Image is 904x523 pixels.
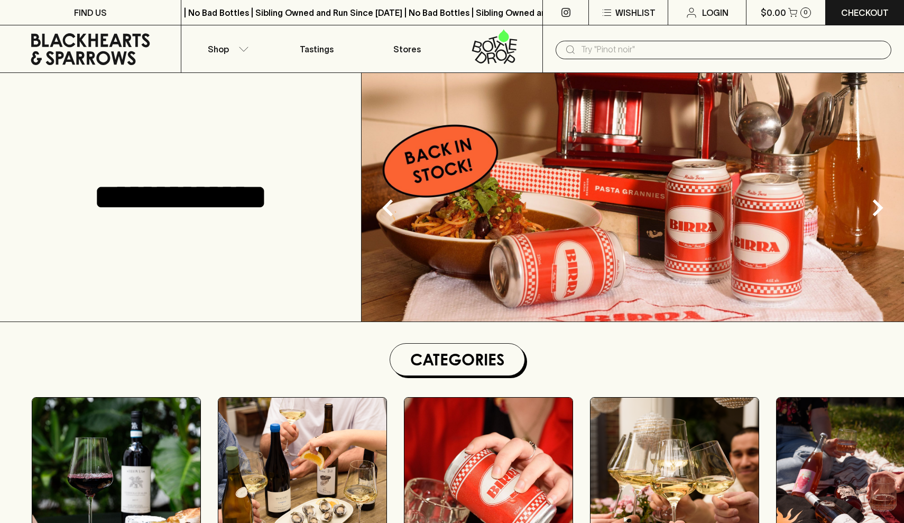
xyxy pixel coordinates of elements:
p: Login [702,6,728,19]
p: Wishlist [615,6,656,19]
a: Stores [362,25,453,72]
p: Stores [393,43,421,56]
a: Tastings [272,25,362,72]
p: Tastings [300,43,334,56]
input: Try "Pinot noir" [581,41,883,58]
button: Shop [181,25,272,72]
p: FIND US [74,6,107,19]
button: Next [856,187,899,229]
p: Shop [208,43,229,56]
button: Previous [367,187,409,229]
p: 0 [804,10,808,15]
p: $0.00 [761,6,786,19]
h1: Categories [394,348,520,371]
p: Checkout [841,6,889,19]
img: optimise [362,73,904,322]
